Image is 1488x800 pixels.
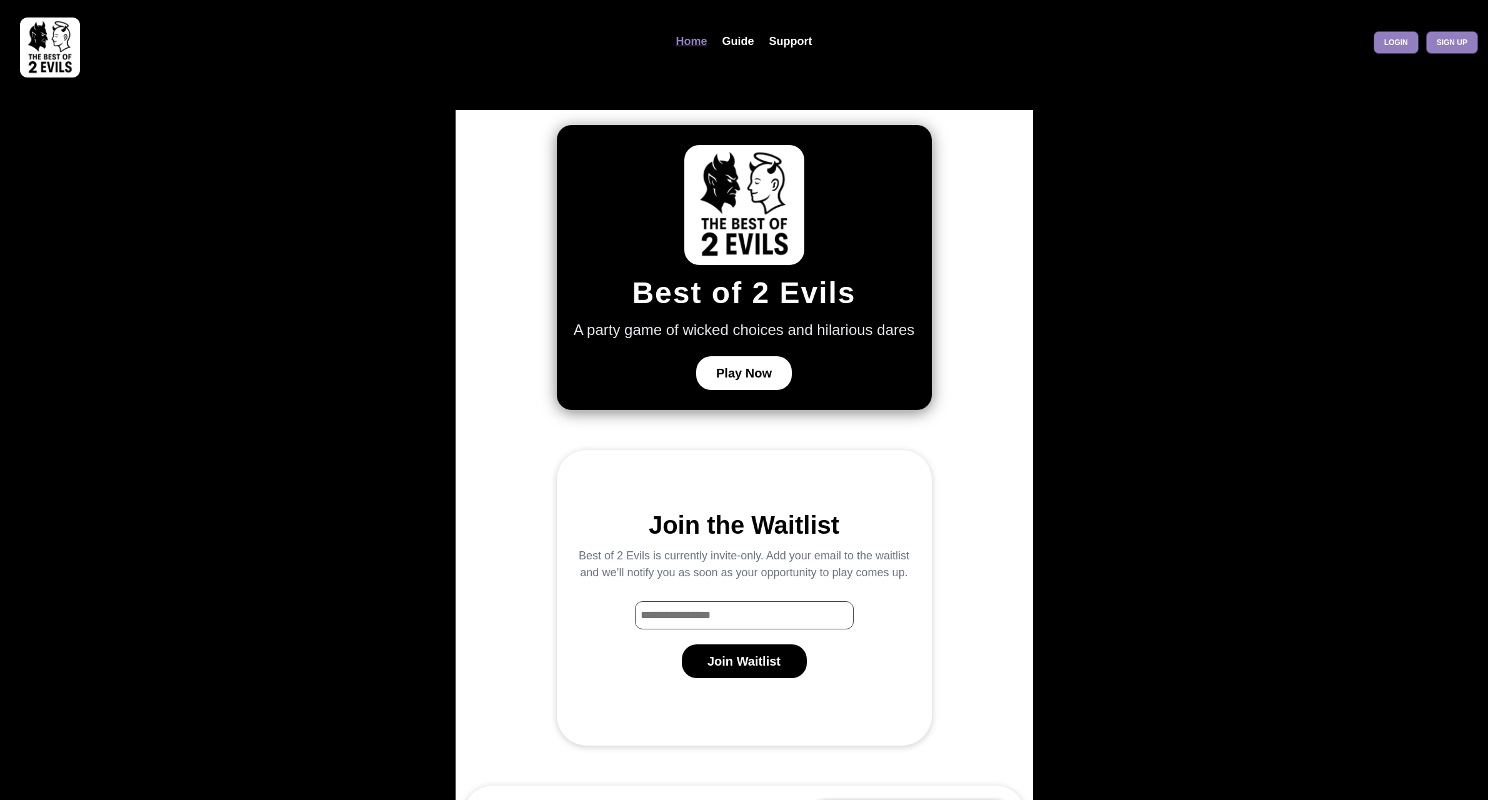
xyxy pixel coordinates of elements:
p: Best of 2 Evils is currently invite-only. Add your email to the waitlist and we’ll notify you as ... [577,547,912,581]
h1: Best of 2 Evils [632,275,856,311]
a: Guide [715,28,762,55]
button: Join Waitlist [682,644,807,678]
img: Best of 2 Evils Logo [684,145,804,265]
a: Home [668,28,714,55]
img: best of 2 evils logo [20,17,80,77]
h2: Join the Waitlist [649,510,839,540]
a: Login [1374,31,1419,54]
input: Waitlist Email Input [635,601,854,629]
p: A party game of wicked choices and hilarious dares [574,319,915,341]
button: Play Now [696,356,792,390]
a: Support [762,28,820,55]
a: Sign up [1426,31,1478,54]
